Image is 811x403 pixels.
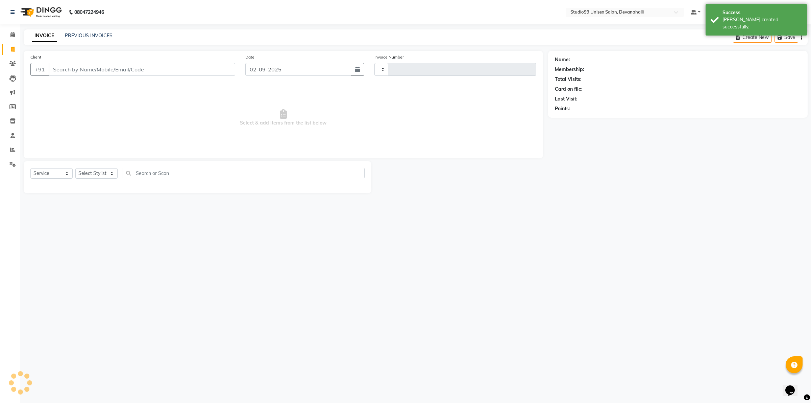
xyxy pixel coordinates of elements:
a: INVOICE [32,30,57,42]
div: Bill created successfully. [722,16,802,30]
div: Success [722,9,802,16]
button: Save [775,32,798,43]
div: Membership: [555,66,584,73]
div: Total Visits: [555,76,582,83]
input: Search or Scan [123,168,365,178]
iframe: chat widget [783,376,804,396]
div: Name: [555,56,570,63]
img: logo [17,3,64,22]
a: PREVIOUS INVOICES [65,32,113,39]
div: Last Visit: [555,95,577,103]
button: +91 [30,63,49,76]
label: Client [30,54,41,60]
label: Invoice Number [374,54,404,60]
b: 08047224946 [74,3,104,22]
input: Search by Name/Mobile/Email/Code [49,63,235,76]
label: Date [245,54,254,60]
div: Points: [555,105,570,112]
button: Create New [733,32,772,43]
div: Card on file: [555,86,583,93]
span: Select & add items from the list below [30,84,536,152]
